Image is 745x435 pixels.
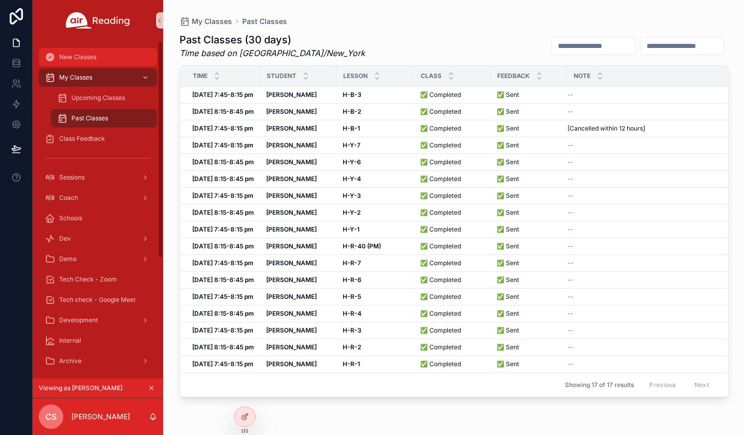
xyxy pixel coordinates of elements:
[59,255,76,263] span: Demo
[266,360,317,368] strong: [PERSON_NAME]
[343,326,362,334] strong: H-R-3
[343,108,361,115] strong: H-B-2
[266,326,317,334] strong: [PERSON_NAME]
[568,192,574,200] span: --
[59,214,82,222] span: Schools
[497,124,519,133] span: ✅ Sent
[66,12,130,29] img: App logo
[420,276,461,284] span: ✅ Completed
[192,124,253,132] strong: [DATE] 7:45-8:15 pm
[568,276,574,284] span: --
[179,47,365,59] em: Time based on [GEOGRAPHIC_DATA]/New_York
[568,108,574,116] span: --
[39,189,157,207] a: Coach
[497,293,519,301] span: ✅ Sent
[568,259,574,267] span: --
[192,343,254,351] strong: [DATE] 8:15-8:45 pm
[497,108,519,116] span: ✅ Sent
[343,360,360,368] strong: H-R-1
[192,108,254,115] strong: [DATE] 8:15-8:45 pm
[59,357,82,365] span: Archive
[420,343,461,351] span: ✅ Completed
[420,326,461,335] span: ✅ Completed
[497,209,519,217] span: ✅ Sent
[343,124,360,132] strong: H-B-1
[242,16,287,27] span: Past Classes
[39,229,157,248] a: Dev
[59,173,85,182] span: Sessions
[568,242,574,250] span: --
[568,343,574,351] span: --
[39,130,157,148] a: Class Feedback
[420,242,461,250] span: ✅ Completed
[497,343,519,351] span: ✅ Sent
[420,259,461,267] span: ✅ Completed
[497,259,519,267] span: ✅ Sent
[59,53,96,61] span: New Classes
[497,72,530,80] span: Feedback
[420,108,461,116] span: ✅ Completed
[568,158,574,166] span: --
[266,276,317,284] strong: [PERSON_NAME]
[266,242,317,250] strong: [PERSON_NAME]
[71,94,125,102] span: Upcoming Classes
[266,108,317,115] strong: [PERSON_NAME]
[59,337,81,345] span: Internal
[59,73,92,82] span: My Classes
[192,175,254,183] strong: [DATE] 8:15-8:45 pm
[497,276,519,284] span: ✅ Sent
[51,109,157,127] a: Past Classes
[266,91,317,98] strong: [PERSON_NAME]
[266,293,317,300] strong: [PERSON_NAME]
[59,296,136,304] span: Tech check - Google Meet
[39,250,157,268] a: Demo
[497,141,519,149] span: ✅ Sent
[420,360,461,368] span: ✅ Completed
[420,141,461,149] span: ✅ Completed
[192,259,253,267] strong: [DATE] 7:45-8:15 pm
[568,326,574,335] span: --
[193,72,208,80] span: Time
[266,209,317,216] strong: [PERSON_NAME]
[39,352,157,370] a: Archive
[39,68,157,87] a: My Classes
[59,194,78,202] span: Coach
[497,242,519,250] span: ✅ Sent
[192,192,253,199] strong: [DATE] 7:45-8:15 pm
[568,360,574,368] span: --
[343,242,381,250] strong: H-R-40 (PM)
[266,343,317,351] strong: [PERSON_NAME]
[39,311,157,329] a: Development
[266,175,317,183] strong: [PERSON_NAME]
[192,225,253,233] strong: [DATE] 7:45-8:15 pm
[574,72,590,80] span: Note
[568,209,574,217] span: --
[192,209,254,216] strong: [DATE] 8:15-8:45 pm
[51,89,157,107] a: Upcoming Classes
[192,16,232,27] span: My Classes
[343,310,362,317] strong: H-R-4
[568,225,574,234] span: --
[59,235,71,243] span: Dev
[39,384,122,392] span: Viewing as [PERSON_NAME]
[420,175,461,183] span: ✅ Completed
[420,310,461,318] span: ✅ Completed
[266,310,317,317] strong: [PERSON_NAME]
[192,360,253,368] strong: [DATE] 7:45-8:15 pm
[192,276,254,284] strong: [DATE] 8:15-8:45 pm
[568,141,574,149] span: --
[39,48,157,66] a: New Classes
[565,381,634,389] span: Showing 17 of 17 results
[192,310,254,317] strong: [DATE] 8:15-8:45 pm
[192,293,253,300] strong: [DATE] 7:45-8:15 pm
[343,192,361,199] strong: H-Y-3
[71,412,130,422] p: [PERSON_NAME]
[45,411,57,423] span: CS
[568,124,645,133] span: [Cancelled within 12 hours]
[343,175,361,183] strong: H-Y-4
[497,175,519,183] span: ✅ Sent
[33,41,163,378] div: scrollable content
[39,291,157,309] a: Tech check - Google Meet
[497,158,519,166] span: ✅ Sent
[420,225,461,234] span: ✅ Completed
